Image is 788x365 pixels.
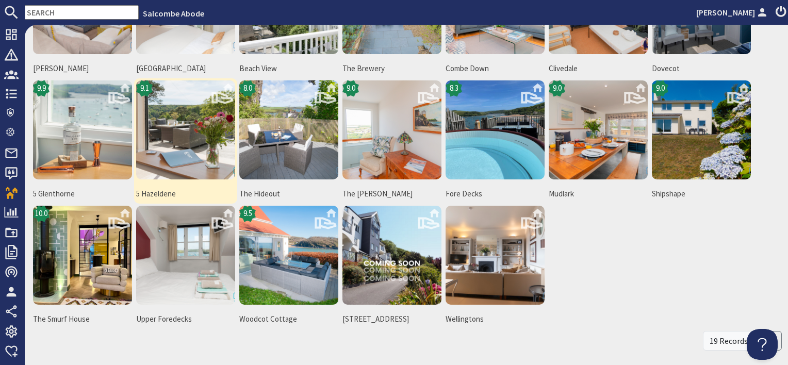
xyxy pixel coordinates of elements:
[237,78,340,204] a: The Hideout 's icon8.0The Hideout
[342,80,441,179] img: The Holt's icon
[243,82,252,94] span: 8.0
[652,63,751,75] span: Dovecot
[136,313,235,325] span: Upper Foredecks
[33,63,132,75] span: [PERSON_NAME]
[553,82,562,94] span: 9.0
[444,78,547,204] a: Fore Decks's icon8.3Fore Decks
[237,204,340,329] a: Woodcot Cottage 's icon9.5Woodcot Cottage
[243,208,252,220] span: 9.5
[239,63,338,75] span: Beach View
[547,78,650,204] a: Mudlark's icon9.0Mudlark
[136,63,235,75] span: [GEOGRAPHIC_DATA]
[703,331,754,351] div: 19 Records
[239,313,338,325] span: Woodcot Cottage
[25,5,139,20] input: SEARCH
[747,329,778,360] iframe: Toggle Customer Support
[446,188,545,200] span: Fore Decks
[342,63,441,75] span: The Brewery
[450,82,458,94] span: 8.3
[347,82,355,94] span: 9.0
[143,8,204,19] a: Salcombe Abode
[342,206,441,305] img: 15 St Elmo Court's icon
[340,204,444,329] a: 15 St Elmo Court's icon[STREET_ADDRESS]
[444,204,547,329] a: Wellingtons 's iconWellingtons
[652,80,751,179] img: Shipshape's icon
[31,204,134,329] a: The Smurf House 's icon10.0The Smurf House
[239,188,338,200] span: The Hideout
[35,208,47,220] span: 10.0
[446,313,545,325] span: Wellingtons
[140,82,149,94] span: 9.1
[340,78,444,204] a: The Holt's icon9.0The [PERSON_NAME]
[446,206,545,305] img: Wellingtons 's icon
[37,82,46,94] span: 9.9
[134,78,237,204] a: 5 Hazeldene's icon9.15 Hazeldene
[656,82,665,94] span: 9.0
[696,6,769,19] a: [PERSON_NAME]
[549,63,648,75] span: Clivedale
[33,80,132,179] img: 5 Glenthorne's icon
[342,188,441,200] span: The [PERSON_NAME]
[136,80,235,179] img: 5 Hazeldene's icon
[33,188,132,200] span: 5 Glenthorne
[33,313,132,325] span: The Smurf House
[239,206,338,305] img: Woodcot Cottage 's icon
[549,188,648,200] span: Mudlark
[446,80,545,179] img: Fore Decks's icon
[134,204,237,329] a: Upper Foredecks's iconUpper Foredecks
[136,188,235,200] span: 5 Hazeldene
[650,78,753,204] a: Shipshape's icon9.0Shipshape
[33,206,132,305] img: The Smurf House 's icon
[549,80,648,179] img: Mudlark's icon
[446,63,545,75] span: Combe Down
[31,78,134,204] a: 5 Glenthorne's icon9.95 Glenthorne
[652,188,751,200] span: Shipshape
[239,80,338,179] img: The Hideout 's icon
[342,313,441,325] span: [STREET_ADDRESS]
[136,206,235,305] img: Upper Foredecks's icon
